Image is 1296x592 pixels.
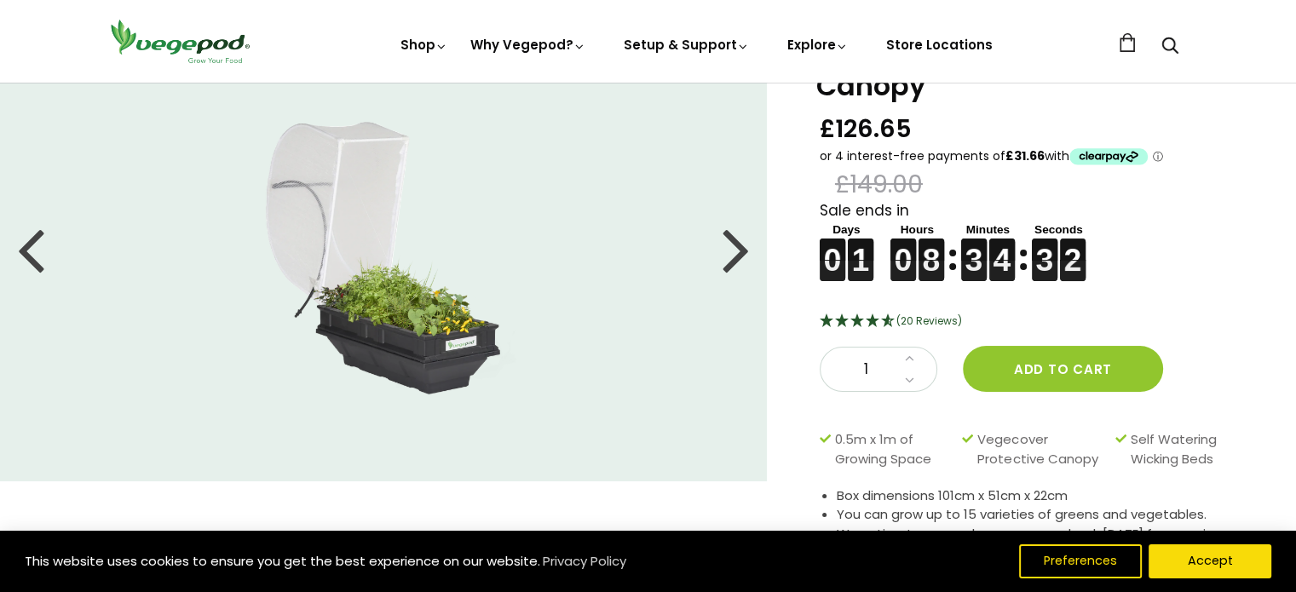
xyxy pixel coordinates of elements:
[400,36,448,54] a: Shop
[820,239,845,260] figure: 0
[837,525,1253,563] li: We estimate you make your money back [DATE] from saving on the grocery bills - not to mention the...
[25,552,540,570] span: This website uses cookies to ensure you get the best experience on our website.
[886,36,993,54] a: Store Locations
[890,239,916,260] figure: 0
[848,239,873,260] figure: 1
[919,239,944,260] figure: 8
[989,239,1015,260] figure: 4
[837,505,1253,525] li: You can grow up to 15 varieties of greens and vegetables.
[835,169,923,200] span: £149.00
[470,36,586,54] a: Why Vegepod?
[1161,38,1178,56] a: Search
[787,36,849,54] a: Explore
[820,200,1253,282] div: Sale ends in
[1032,239,1057,260] figure: 3
[1019,544,1142,578] button: Preferences
[103,17,256,66] img: Vegepod
[835,430,953,468] span: 0.5m x 1m of Growing Space
[820,113,912,145] span: £126.65
[1060,260,1086,281] figure: 2
[838,359,896,381] span: 1
[900,370,919,392] a: Decrease quantity by 1
[1149,544,1271,578] button: Accept
[540,546,629,577] a: Privacy Policy (opens in a new tab)
[961,239,987,260] figure: 3
[1131,430,1245,468] span: Self Watering Wicking Beds
[820,311,1253,333] div: 4.75 Stars - 20 Reviews
[900,348,919,370] a: Increase quantity by 1
[816,45,1253,100] h1: Small Raised Garden Bed with Canopy
[837,486,1253,506] li: Box dimensions 101cm x 51cm x 22cm
[896,313,962,328] span: 4.75 Stars - 20 Reviews
[241,100,525,398] img: Small Raised Garden Bed with Canopy
[977,430,1106,468] span: Vegecover Protective Canopy
[624,36,750,54] a: Setup & Support
[963,346,1163,392] button: Add to cart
